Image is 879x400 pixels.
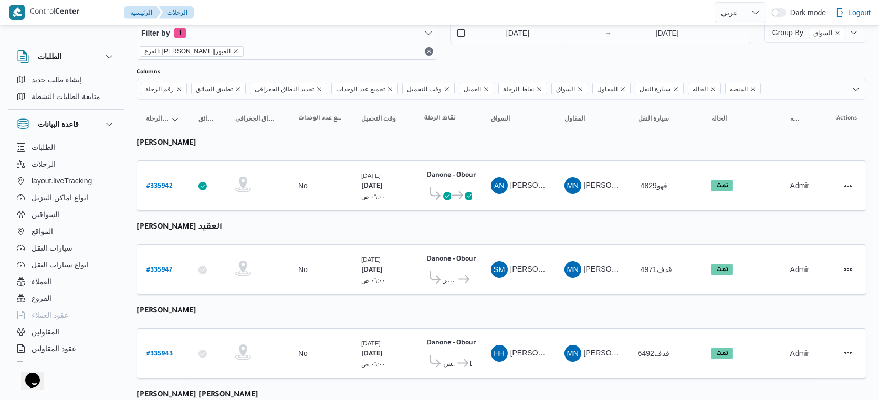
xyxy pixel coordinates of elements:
b: [DATE] [361,267,383,274]
button: تطبيق السائق [194,110,221,127]
b: Danone - Obour [427,256,476,263]
span: Dark mode [786,8,826,17]
button: المقاولين [13,323,120,340]
span: الطلبات [32,141,55,154]
span: تحديد النطاق الجغرافى [255,83,315,95]
span: HH [494,345,505,362]
div: الطلبات [8,71,124,109]
button: Remove تحديد النطاق الجغرافى from selection in this group [316,86,322,92]
button: Remove الحاله from selection in this group [710,86,716,92]
span: السواق [813,28,832,38]
b: [PERSON_NAME] [PERSON_NAME] [137,391,258,399]
span: MN [567,261,578,278]
button: تحديد النطاق الجغرافى [231,110,284,127]
span: MN [567,177,578,194]
span: تحديد النطاق الجغرافى [250,83,328,94]
input: Press the down key to open a popover containing a calendar. [451,23,570,44]
small: [DATE] [361,172,381,179]
b: Danone - Obour [427,172,476,179]
div: Hsham Hussain Abadallah Abadaljwad [491,345,508,362]
div: No [298,265,308,274]
span: انواع سيارات النقل [32,258,89,271]
div: Ammad Najib Abadalzahir Jaoish [491,177,508,194]
button: الرئيسيه [124,6,161,19]
button: انواع اماكن التنزيل [13,189,120,206]
div: Maina Najib Shfiq Qladah [564,177,581,194]
b: تمت [716,267,728,273]
span: الفروع [32,292,51,305]
span: Admin [790,349,811,358]
span: نقاط الرحلة [503,83,533,95]
button: سيارات النقل [13,240,120,256]
span: اجهزة التليفون [32,359,75,372]
span: نقاط الرحلة [498,83,547,94]
span: المنصه [790,114,804,123]
span: العميل [464,83,481,95]
button: قاعدة البيانات [17,118,116,131]
span: العملاء [32,275,51,288]
b: [PERSON_NAME] [137,307,196,316]
b: # 335947 [146,267,172,274]
a: #335942 [146,179,173,193]
span: السواق [556,83,575,95]
button: انواع سيارات النقل [13,256,120,273]
span: SM [494,261,505,278]
span: سيارة النقل [638,114,669,123]
button: Remove تطبيق السائق from selection in this group [235,86,241,92]
input: Press the down key to open a popover containing a calendar. [615,23,719,44]
span: Actions [836,114,857,123]
span: تحديد النطاق الجغرافى [235,114,279,123]
button: Remove نقاط الرحلة from selection in this group [536,86,542,92]
button: Remove العميل from selection in this group [483,86,489,92]
button: Actions [840,261,856,278]
button: إنشاء طلب جديد [13,71,120,88]
span: المقاول [564,114,585,123]
button: remove selected entity [233,48,239,55]
span: الحاله [693,83,708,95]
button: الطلبات [17,50,116,63]
small: ٠٦:٠٠ ص [361,361,385,367]
b: [DATE] [361,183,383,190]
a: #335947 [146,263,172,277]
span: سيارة النقل [635,83,684,94]
button: رقم الرحلةSorted in descending order [142,110,184,127]
div: → [604,29,612,37]
b: تمت [716,351,728,357]
b: [PERSON_NAME] [137,139,196,148]
span: Logout [848,6,871,19]
button: layout.liveTracking [13,172,120,189]
span: الحاله [711,114,727,123]
button: Remove السواق from selection in this group [577,86,583,92]
button: Open list of options [852,85,860,93]
button: Group Byالسواقremove selected entity [764,22,866,43]
button: متابعة الطلبات النشطة [13,88,120,105]
button: الفروع [13,290,120,307]
button: السواقين [13,206,120,223]
button: Remove تجميع عدد الوحدات from selection in this group [387,86,393,92]
b: تمت [716,183,728,189]
span: تمت [711,180,733,191]
span: [PERSON_NAME] العقيد [510,265,590,273]
span: 4971قدف [641,265,672,274]
span: 4829قهو [641,181,667,190]
span: رقم الرحلة; Sorted in descending order [146,114,169,123]
button: Remove سيارة النقل from selection in this group [673,86,679,92]
svg: Sorted in descending order [171,114,180,123]
span: Admin [790,265,811,274]
span: قسم أول مدينة نصر [443,273,457,286]
span: Admin [790,181,811,190]
span: المنصه [730,83,748,95]
span: السواق [551,83,588,94]
span: رقم الرحلة [145,83,174,95]
span: سيارات النقل [32,242,72,254]
span: AN [494,177,505,194]
span: [PERSON_NAME] قلاده [584,181,661,189]
img: X8yXhbKr1z7QwAAAABJRU5ErkJggg== [9,5,25,20]
span: إنشاء طلب جديد [32,73,82,86]
b: Center [55,8,80,17]
iframe: chat widget [11,358,44,390]
span: انواع اماكن التنزيل [32,191,88,204]
span: المقاولين [32,326,59,338]
b: [DATE] [361,351,383,358]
